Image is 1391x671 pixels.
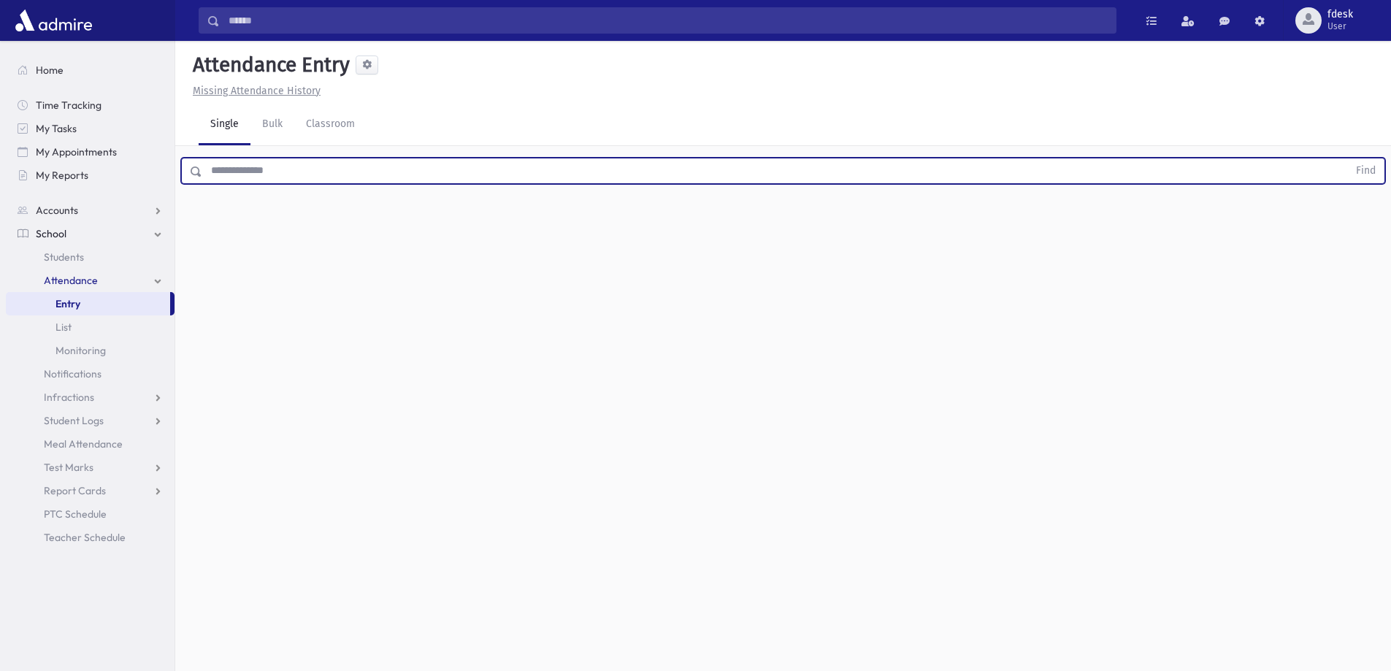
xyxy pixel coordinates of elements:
[6,140,175,164] a: My Appointments
[44,274,98,287] span: Attendance
[1347,158,1384,183] button: Find
[55,344,106,357] span: Monitoring
[12,6,96,35] img: AdmirePro
[44,391,94,404] span: Infractions
[1327,9,1353,20] span: fdesk
[6,292,170,315] a: Entry
[55,321,72,334] span: List
[6,409,175,432] a: Student Logs
[6,315,175,339] a: List
[36,169,88,182] span: My Reports
[6,117,175,140] a: My Tasks
[220,7,1116,34] input: Search
[44,461,93,474] span: Test Marks
[44,437,123,450] span: Meal Attendance
[6,456,175,479] a: Test Marks
[6,199,175,222] a: Accounts
[44,414,104,427] span: Student Logs
[193,85,321,97] u: Missing Attendance History
[44,507,107,521] span: PTC Schedule
[36,64,64,77] span: Home
[6,164,175,187] a: My Reports
[6,362,175,386] a: Notifications
[6,222,175,245] a: School
[199,104,250,145] a: Single
[187,53,350,77] h5: Attendance Entry
[44,531,126,544] span: Teacher Schedule
[36,227,66,240] span: School
[44,484,106,497] span: Report Cards
[6,479,175,502] a: Report Cards
[36,122,77,135] span: My Tasks
[294,104,367,145] a: Classroom
[44,367,101,380] span: Notifications
[6,432,175,456] a: Meal Attendance
[6,386,175,409] a: Infractions
[6,93,175,117] a: Time Tracking
[6,526,175,549] a: Teacher Schedule
[36,204,78,217] span: Accounts
[55,297,80,310] span: Entry
[36,99,101,112] span: Time Tracking
[6,58,175,82] a: Home
[6,502,175,526] a: PTC Schedule
[6,269,175,292] a: Attendance
[250,104,294,145] a: Bulk
[36,145,117,158] span: My Appointments
[6,339,175,362] a: Monitoring
[1327,20,1353,32] span: User
[6,245,175,269] a: Students
[44,250,84,264] span: Students
[187,85,321,97] a: Missing Attendance History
